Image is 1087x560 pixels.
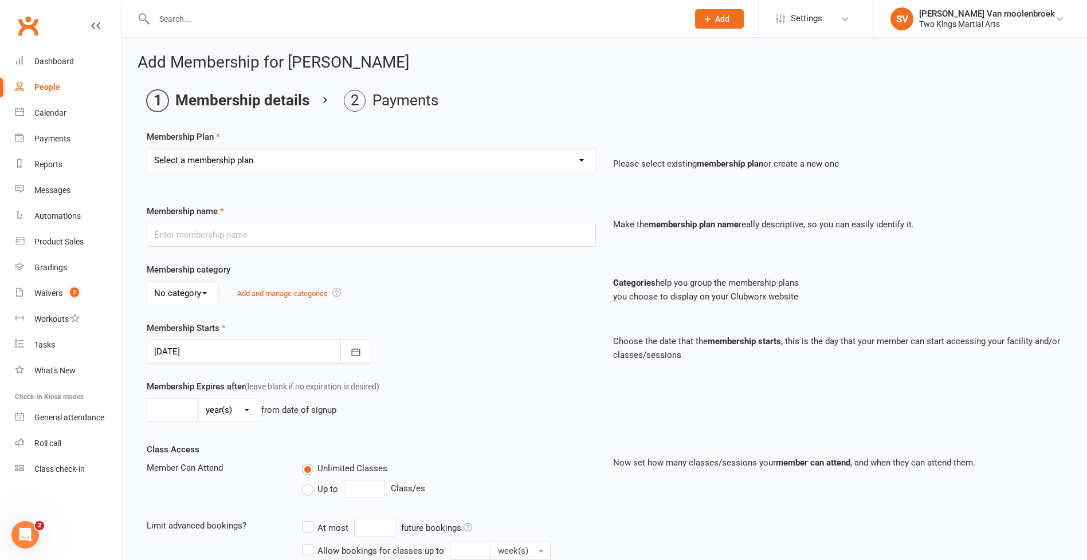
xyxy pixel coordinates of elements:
[147,443,199,456] label: Class Access
[317,482,338,494] span: Up to
[261,403,336,417] div: from date of signup
[490,542,551,560] button: Allow bookings for classes up to in the future
[34,211,81,220] div: Automations
[15,74,121,100] a: People
[11,521,39,549] iframe: Intercom live chat
[15,358,121,384] a: What's New
[15,405,121,431] a: General attendance kiosk mode
[317,462,387,474] span: Unlimited Classes
[34,134,70,143] div: Payments
[613,456,1062,470] p: Now set how many classes/sessions your , and when they can attend them.
[15,178,121,203] a: Messages
[15,332,121,358] a: Tasks
[15,203,121,229] a: Automations
[15,229,121,255] a: Product Sales
[498,546,528,556] span: week(s)
[34,237,84,246] div: Product Sales
[147,204,224,218] label: Membership name
[147,380,379,393] label: Membership Expires after
[34,314,69,324] div: Workouts
[34,366,76,375] div: What's New
[401,521,472,535] div: future bookings
[151,11,680,27] input: Search...
[890,7,913,30] div: SV
[613,334,1062,362] p: Choose the date that the , this is the day that your member can start accessing your facility and...
[70,287,79,297] span: 2
[34,439,61,448] div: Roll call
[34,340,55,349] div: Tasks
[354,519,395,537] input: At mostfuture bookings
[34,464,85,474] div: Class check-in
[15,49,121,74] a: Dashboard
[15,126,121,152] a: Payments
[317,544,444,558] div: Allow bookings for classes up to
[138,519,293,533] div: Limit advanced bookings?
[695,9,744,29] button: Add
[138,54,1071,72] h2: Add Membership for [PERSON_NAME]
[317,521,348,535] div: At most
[791,6,822,31] span: Settings
[35,521,44,530] span: 2
[245,382,379,391] span: (leave blank if no expiration is desired)
[147,130,220,144] label: Membership Plan
[34,82,60,92] div: People
[147,321,226,335] label: Membership Starts
[34,57,74,66] div: Dashboard
[450,542,491,560] input: Allow bookings for classes up to week(s) in the future
[15,456,121,482] a: Class kiosk mode
[34,160,62,169] div: Reports
[138,461,293,475] div: Member Can Attend
[613,276,1062,303] p: help you group the membership plans you choose to display on your Clubworx website
[697,159,763,169] strong: membership plan
[237,289,328,298] a: Add and manage categories
[147,263,230,277] label: Membership category
[15,281,121,306] a: Waivers 2
[147,90,309,112] li: Membership details
[15,431,121,456] a: Roll call
[15,306,121,332] a: Workouts
[919,19,1055,29] div: Two Kings Martial Arts
[613,157,1062,171] p: Please select existing or create a new one
[919,9,1055,19] div: [PERSON_NAME] Van moolenbroek
[708,336,781,346] strong: membership starts
[15,100,121,126] a: Calendar
[34,263,67,272] div: Gradings
[15,255,121,281] a: Gradings
[34,289,62,298] div: Waivers
[649,219,739,230] strong: membership plan name
[147,223,596,247] input: Enter membership name
[302,480,595,498] div: Class/es
[34,186,70,195] div: Messages
[15,152,121,178] a: Reports
[715,14,729,23] span: Add
[613,278,656,288] strong: Categories
[34,413,104,422] div: General attendance
[776,458,850,468] strong: member can attend
[14,11,42,40] a: Clubworx
[34,108,66,117] div: Calendar
[344,90,438,112] li: Payments
[613,218,1062,231] p: Make the really descriptive, so you can easily identify it.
